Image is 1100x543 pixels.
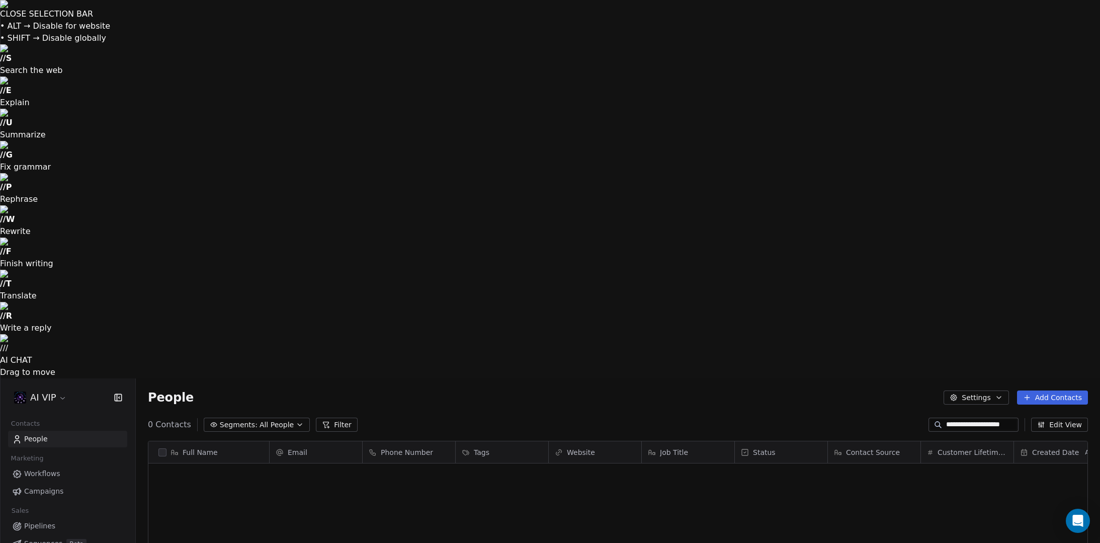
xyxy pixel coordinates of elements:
[260,420,294,430] span: All People
[148,390,194,405] span: People
[567,447,595,457] span: Website
[183,447,218,457] span: Full Name
[549,441,641,463] div: Website
[148,419,191,431] span: 0 Contacts
[363,441,455,463] div: Phone Number
[456,441,548,463] div: Tags
[474,447,489,457] span: Tags
[12,389,69,406] button: AI VIP
[921,441,1013,463] div: Customer Lifetime Value
[828,441,920,463] div: Contact Source
[1066,509,1090,533] div: Open Intercom Messenger
[7,503,33,518] span: Sales
[8,431,127,447] a: People
[14,392,26,404] img: 2025-01-15_18-31-34.jpg
[7,451,48,466] span: Marketing
[735,441,827,463] div: Status
[288,447,307,457] span: Email
[24,434,48,444] span: People
[938,447,1007,457] span: Customer Lifetime Value
[1017,391,1088,405] button: Add Contacts
[24,521,55,531] span: Pipelines
[8,518,127,534] a: Pipelines
[148,441,269,463] div: Full Name
[316,418,358,432] button: Filter
[1032,447,1079,457] span: Created Date
[944,391,1008,405] button: Settings
[24,469,60,479] span: Workflows
[660,447,688,457] span: Job Title
[642,441,734,463] div: Job Title
[24,486,63,497] span: Campaigns
[8,483,127,500] a: Campaigns
[7,416,44,431] span: Contacts
[381,447,433,457] span: Phone Number
[220,420,258,430] span: Segments:
[30,391,56,404] span: AI VIP
[8,466,127,482] a: Workflows
[270,441,362,463] div: Email
[1031,418,1088,432] button: Edit View
[753,447,776,457] span: Status
[846,447,900,457] span: Contact Source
